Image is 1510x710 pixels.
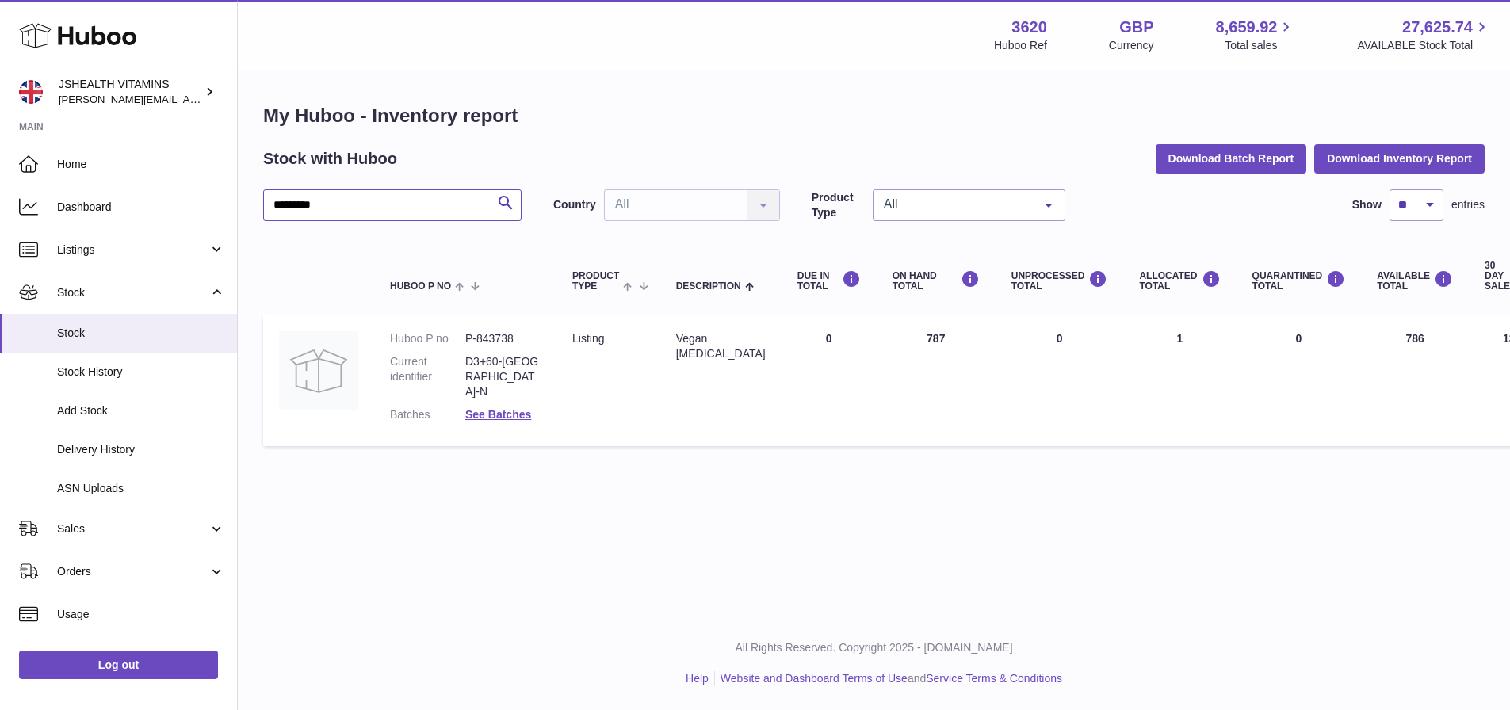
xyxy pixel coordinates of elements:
span: AVAILABLE Stock Total [1357,38,1491,53]
label: Country [553,197,596,212]
dt: Huboo P no [390,331,465,346]
span: Dashboard [57,200,225,215]
span: Usage [57,607,225,622]
img: product image [279,331,358,410]
td: 786 [1361,315,1469,445]
a: 8,659.92 Total sales [1216,17,1296,53]
a: 27,625.74 AVAILABLE Stock Total [1357,17,1491,53]
label: Show [1352,197,1382,212]
div: AVAILABLE Total [1377,270,1453,292]
div: Huboo Ref [994,38,1047,53]
div: ALLOCATED Total [1139,270,1220,292]
span: listing [572,332,604,345]
span: Product Type [572,271,619,292]
td: 0 [996,315,1124,445]
div: JSHEALTH VITAMINS [59,77,201,107]
div: Vegan [MEDICAL_DATA] [676,331,766,361]
span: Total sales [1225,38,1295,53]
span: All [880,197,1033,212]
span: Sales [57,521,208,536]
a: Website and Dashboard Terms of Use [721,672,908,685]
button: Download Batch Report [1156,144,1307,173]
label: Product Type [812,190,865,220]
span: entries [1451,197,1485,212]
span: Delivery History [57,442,225,457]
span: Stock History [57,365,225,380]
td: 1 [1123,315,1236,445]
strong: 3620 [1011,17,1047,38]
a: Help [686,672,709,685]
dd: P-843738 [465,331,541,346]
div: DUE IN TOTAL [797,270,861,292]
div: Currency [1109,38,1154,53]
span: Stock [57,285,208,300]
dt: Batches [390,407,465,422]
div: ON HAND Total [893,270,980,292]
span: 0 [1295,332,1302,345]
strong: GBP [1119,17,1153,38]
div: QUARANTINED Total [1252,270,1346,292]
img: francesca@jshealthvitamins.com [19,80,43,104]
span: 8,659.92 [1216,17,1278,38]
span: Home [57,157,225,172]
span: Description [676,281,741,292]
span: ASN Uploads [57,481,225,496]
td: 0 [782,315,877,445]
div: UNPROCESSED Total [1011,270,1108,292]
button: Download Inventory Report [1314,144,1485,173]
p: All Rights Reserved. Copyright 2025 - [DOMAIN_NAME] [250,640,1497,655]
td: 787 [877,315,996,445]
span: Huboo P no [390,281,451,292]
span: Add Stock [57,403,225,418]
h2: Stock with Huboo [263,148,397,170]
dt: Current identifier [390,354,465,399]
span: 27,625.74 [1402,17,1473,38]
span: [PERSON_NAME][EMAIL_ADDRESS][DOMAIN_NAME] [59,93,318,105]
span: Listings [57,242,208,258]
span: Stock [57,326,225,341]
a: Service Terms & Conditions [926,672,1062,685]
span: Orders [57,564,208,579]
a: See Batches [465,408,531,421]
a: Log out [19,651,218,679]
li: and [715,671,1062,686]
h1: My Huboo - Inventory report [263,103,1485,128]
dd: D3+60-[GEOGRAPHIC_DATA]-N [465,354,541,399]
